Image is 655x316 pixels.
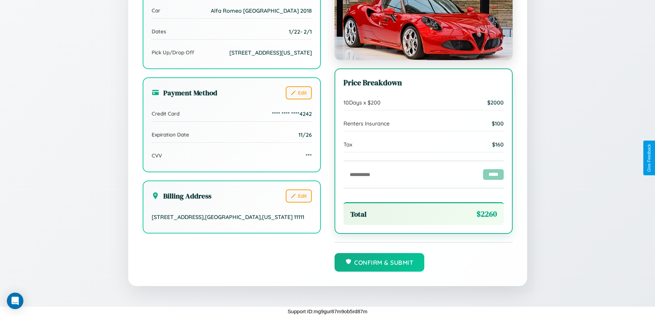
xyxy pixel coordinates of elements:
h3: Price Breakdown [343,77,504,88]
span: Renters Insurance [343,120,390,127]
span: 1 / 22 - 2 / 1 [289,28,312,35]
span: Expiration Date [152,131,189,138]
span: Tax [343,141,352,148]
span: Total [350,209,367,219]
span: Dates [152,28,166,35]
span: Car [152,7,160,14]
button: Confirm & Submit [335,253,425,272]
span: [STREET_ADDRESS][US_STATE] [229,49,312,56]
span: 10 Days x $ 200 [343,99,381,106]
span: [STREET_ADDRESS] , [GEOGRAPHIC_DATA] , [US_STATE] 11111 [152,214,304,220]
button: Edit [286,86,312,99]
h3: Payment Method [152,88,217,98]
p: Support ID: mg9gur87m9ob5rd87m [288,307,368,316]
div: Open Intercom Messenger [7,293,23,309]
span: $ 160 [492,141,504,148]
span: 11/26 [298,131,312,138]
span: CVV [152,152,162,159]
span: $ 2000 [487,99,504,106]
span: Alfa Romeo [GEOGRAPHIC_DATA] 2018 [211,7,312,14]
div: Give Feedback [647,144,652,172]
span: Credit Card [152,110,179,117]
span: Pick Up/Drop Off [152,49,194,56]
span: $ 100 [492,120,504,127]
span: $ 2260 [477,209,497,219]
button: Edit [286,189,312,203]
h3: Billing Address [152,191,211,201]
